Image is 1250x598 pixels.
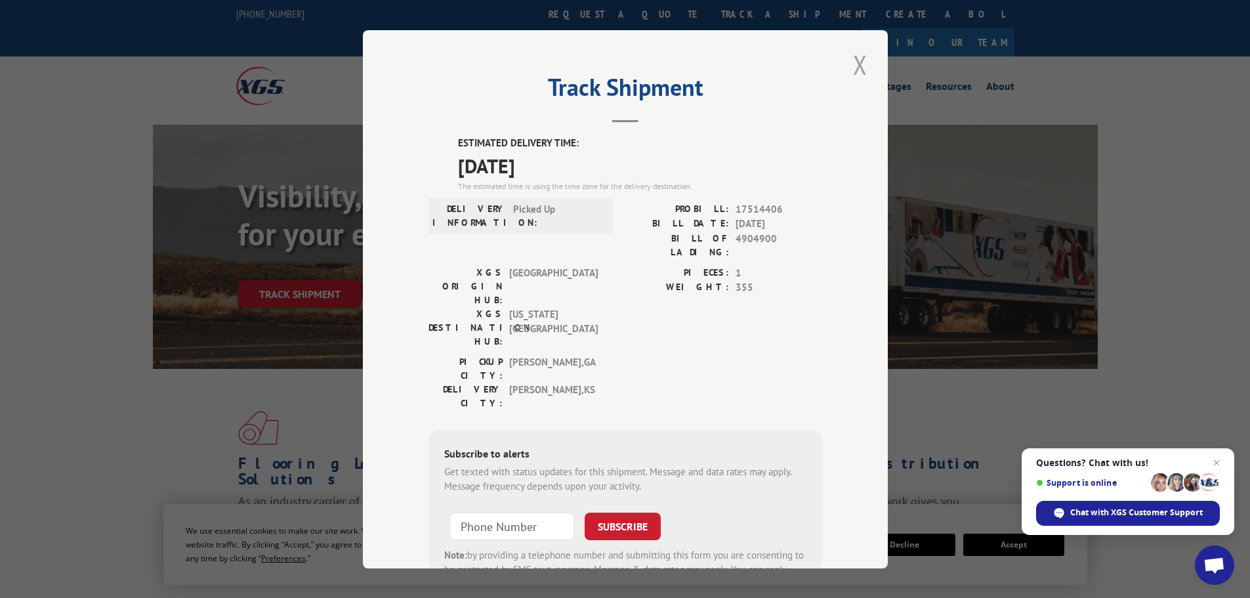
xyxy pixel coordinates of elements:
span: Chat with XGS Customer Support [1036,501,1220,526]
button: SUBSCRIBE [585,512,661,540]
span: Support is online [1036,478,1146,488]
label: XGS DESTINATION HUB: [428,307,503,348]
h2: Track Shipment [428,78,822,103]
button: Close modal [849,47,871,83]
label: DELIVERY CITY: [428,382,503,410]
div: The estimated time is using the time zone for the delivery destination. [458,180,822,192]
span: 1 [736,265,822,280]
span: [DATE] [736,217,822,232]
label: ESTIMATED DELIVERY TIME: [458,136,822,151]
span: [PERSON_NAME] , GA [509,354,598,382]
label: BILL OF LADING: [625,231,729,259]
span: [PERSON_NAME] , KS [509,382,598,410]
label: DELIVERY INFORMATION: [432,202,507,229]
label: PICKUP CITY: [428,354,503,382]
span: [GEOGRAPHIC_DATA] [509,265,598,307]
label: XGS ORIGIN HUB: [428,265,503,307]
strong: Note: [444,548,467,561]
span: [DATE] [458,150,822,180]
span: 17514406 [736,202,822,217]
div: Get texted with status updates for this shipment. Message and data rates may apply. Message frequ... [444,464,806,494]
span: 355 [736,280,822,295]
input: Phone Number [449,512,574,540]
span: Questions? Chat with us! [1036,458,1220,468]
span: Picked Up [513,202,602,229]
div: Subscribe to alerts [444,445,806,464]
div: by providing a telephone number and submitting this form you are consenting to be contacted by SM... [444,547,806,592]
span: 4904900 [736,231,822,259]
label: BILL DATE: [625,217,729,232]
label: PIECES: [625,265,729,280]
label: WEIGHT: [625,280,729,295]
span: [US_STATE][GEOGRAPHIC_DATA] [509,307,598,348]
label: PROBILL: [625,202,729,217]
span: Chat with XGS Customer Support [1070,507,1203,519]
a: Open chat [1195,545,1234,585]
